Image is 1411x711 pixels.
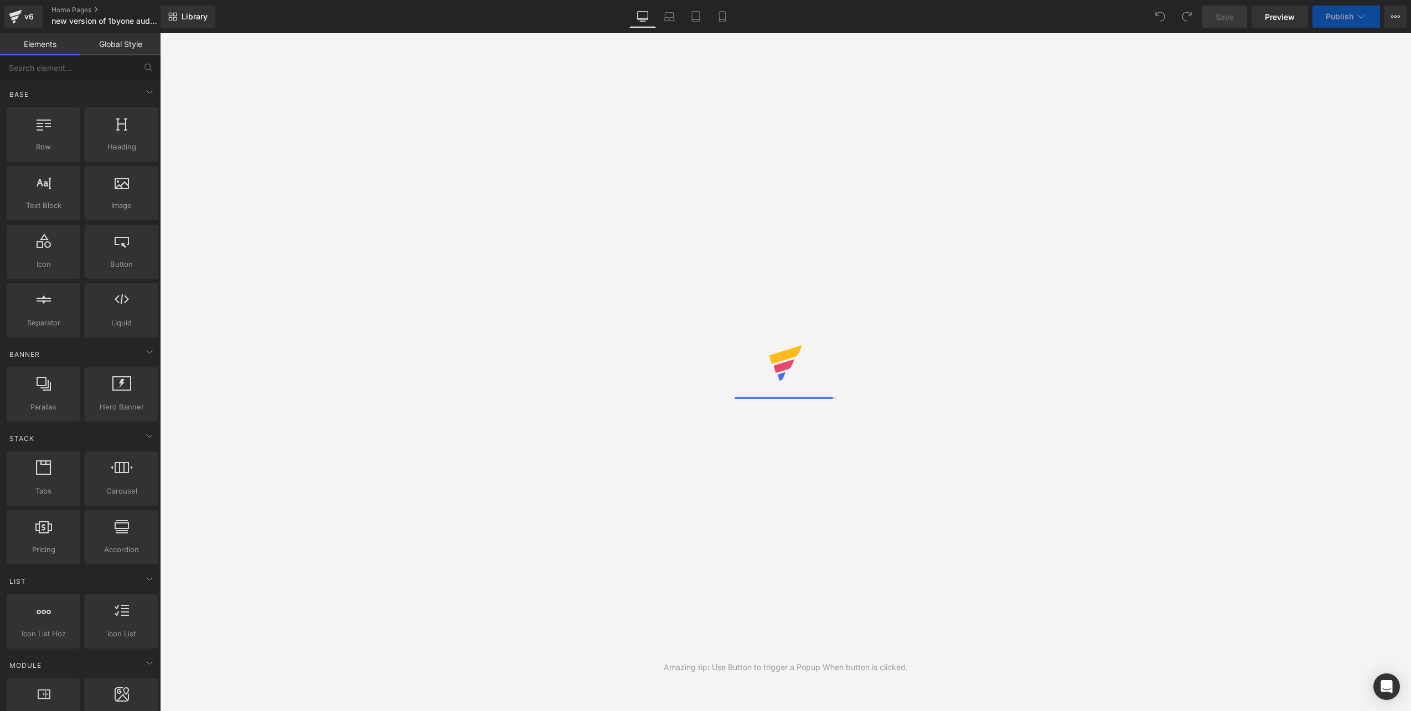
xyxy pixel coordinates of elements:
[10,485,77,497] span: Tabs
[80,33,161,55] a: Global Style
[161,6,215,28] a: New Library
[88,258,155,270] span: Button
[10,258,77,270] span: Icon
[1326,12,1353,21] span: Publish
[1176,6,1198,28] button: Redo
[1384,6,1407,28] button: More
[656,6,683,28] a: Laptop
[1265,11,1295,23] span: Preview
[1373,673,1400,700] div: Open Intercom Messenger
[88,141,155,153] span: Heading
[8,433,35,444] span: Stack
[51,17,158,25] span: new version of 1byone audio Homepage
[88,628,155,640] span: Icon List
[182,12,208,22] span: Library
[88,317,155,329] span: Liquid
[10,141,77,153] span: Row
[8,660,43,671] span: Module
[10,628,77,640] span: Icon List Hoz
[1312,6,1380,28] button: Publish
[1216,11,1234,23] span: Save
[88,200,155,211] span: Image
[664,661,908,673] div: Amazing tip: Use Button to trigger a Popup When button is clicked.
[22,9,36,24] div: v6
[1252,6,1308,28] a: Preview
[683,6,709,28] a: Tablet
[51,6,179,14] a: Home Pages
[10,401,77,413] span: Parallax
[10,544,77,556] span: Pricing
[709,6,736,28] a: Mobile
[88,401,155,413] span: Hero Banner
[10,317,77,329] span: Separator
[1149,6,1171,28] button: Undo
[88,544,155,556] span: Accordion
[629,6,656,28] a: Desktop
[4,6,43,28] a: v6
[8,576,27,587] span: List
[88,485,155,497] span: Carousel
[10,200,77,211] span: Text Block
[8,89,30,100] span: Base
[8,349,41,360] span: Banner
